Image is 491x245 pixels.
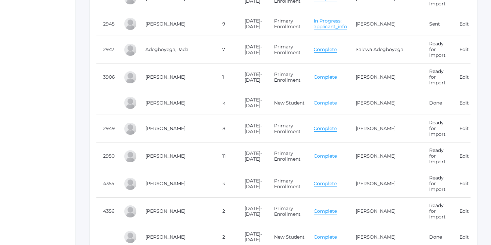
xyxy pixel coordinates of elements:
[459,21,469,27] a: Edit
[356,125,396,131] a: [PERSON_NAME]
[459,125,469,131] a: Edit
[314,18,347,30] a: In Progress: applicant_info
[459,234,469,240] a: Edit
[267,36,307,64] td: Primary Enrollment
[356,46,403,52] a: Salewa Adegboyega
[356,234,396,240] a: [PERSON_NAME]
[216,115,238,142] td: 8
[96,115,117,142] td: 2949
[238,198,267,225] td: [DATE]-[DATE]
[145,21,185,27] a: [PERSON_NAME]
[145,153,185,159] a: [PERSON_NAME]
[314,100,337,106] a: Complete
[124,150,137,163] div: Luke Anderson
[145,180,185,187] a: [PERSON_NAME]
[216,36,238,64] td: 7
[422,91,453,115] td: Done
[96,36,117,64] td: 2947
[216,12,238,36] td: 9
[96,12,117,36] td: 2945
[422,115,453,142] td: Ready for Import
[356,153,396,159] a: [PERSON_NAME]
[314,180,337,187] a: Complete
[145,208,185,214] a: [PERSON_NAME]
[96,64,117,91] td: 3906
[238,170,267,198] td: [DATE]-[DATE]
[267,91,307,115] td: New Student
[422,170,453,198] td: Ready for Import
[267,12,307,36] td: Primary Enrollment
[145,46,188,52] a: Adegboyega, Jada
[216,142,238,170] td: 11
[96,198,117,225] td: 4356
[216,91,238,115] td: k
[216,64,238,91] td: 1
[459,46,469,52] a: Edit
[238,91,267,115] td: [DATE]-[DATE]
[124,122,137,135] div: Grace Anderson
[314,208,337,214] a: Complete
[267,142,307,170] td: Primary Enrollment
[356,180,396,187] a: [PERSON_NAME]
[459,100,469,106] a: Edit
[422,142,453,170] td: Ready for Import
[216,198,238,225] td: 2
[459,153,469,159] a: Edit
[422,12,453,36] td: Sent
[356,208,396,214] a: [PERSON_NAME]
[314,234,337,240] a: Complete
[238,115,267,142] td: [DATE]-[DATE]
[314,125,337,132] a: Complete
[267,115,307,142] td: Primary Enrollment
[314,46,337,53] a: Complete
[422,36,453,64] td: Ready for Import
[422,64,453,91] td: Ready for Import
[96,170,117,198] td: 4355
[314,74,337,80] a: Complete
[356,74,396,80] a: [PERSON_NAME]
[238,12,267,36] td: [DATE]-[DATE]
[267,198,307,225] td: Primary Enrollment
[422,198,453,225] td: Ready for Import
[267,170,307,198] td: Primary Enrollment
[459,74,469,80] a: Edit
[459,180,469,187] a: Edit
[124,17,137,31] div: Carly Adams
[145,125,185,131] a: [PERSON_NAME]
[356,21,396,27] a: [PERSON_NAME]
[124,71,137,84] div: Henry Amos
[145,74,185,80] a: [PERSON_NAME]
[238,142,267,170] td: [DATE]-[DATE]
[314,153,337,159] a: Complete
[267,64,307,91] td: Primary Enrollment
[238,64,267,91] td: [DATE]-[DATE]
[124,43,137,56] div: Jada Adegboyega
[124,205,137,218] div: Emery Anderson
[238,36,267,64] td: [DATE]-[DATE]
[356,100,396,106] a: [PERSON_NAME]
[96,142,117,170] td: 2950
[124,177,137,191] div: Oscar Anderson
[139,91,216,115] td: [PERSON_NAME]
[459,208,469,214] a: Edit
[216,170,238,198] td: k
